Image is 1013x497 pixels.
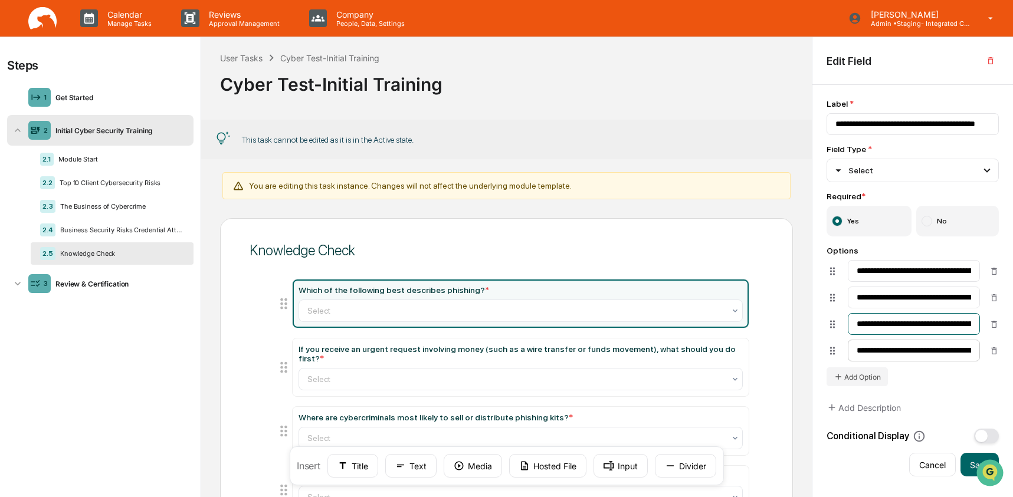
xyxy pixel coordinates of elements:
[250,242,764,259] div: Knowledge Check
[98,19,158,28] p: Manage Tasks
[40,223,55,236] div: 2.4
[327,19,411,28] p: People, Data, Settings
[12,90,33,111] img: 1746055101610-c473b297-6a78-478c-a979-82029cc54cd1
[293,338,749,396] div: If you receive an urgent request involving money (such as a wire transfer or funds movement), wha...
[827,55,871,67] h2: Edit Field
[44,93,47,101] div: 1
[12,150,21,159] div: 🖐️
[40,200,55,213] div: 2.3
[293,407,749,455] div: Where are cybercriminals most likely to sell or distribute phishing kits?*Select
[40,153,54,166] div: 2.1
[51,279,189,288] div: Review & Certification
[960,453,999,476] button: Save
[40,176,55,189] div: 2.2
[827,192,999,201] div: Required
[199,9,286,19] p: Reviews
[55,179,184,187] div: Top 10 Client Cybersecurity Risks
[24,171,74,183] span: Data Lookup
[293,279,749,328] div: Which of the following best describes phishing?*Select
[97,149,146,160] span: Attestations
[216,131,230,146] img: Tip
[7,58,38,73] div: Steps
[43,279,48,288] div: 3
[280,53,379,63] div: Cyber Test-Initial Training
[861,19,971,28] p: Admin • Staging- Integrated Compliance Advisors
[7,144,81,165] a: 🖐️Preclearance
[7,166,79,187] a: 🔎Data Lookup
[51,126,189,135] div: Initial Cyber Security Training
[509,454,586,478] button: Hosted File
[827,396,901,419] button: Add Description
[827,246,999,255] div: Options
[827,367,888,386] button: Add Option
[832,164,873,177] div: Select
[40,90,194,102] div: Start new chat
[55,202,184,210] div: The Business of Cybercrime
[201,94,215,108] button: Start new chat
[385,454,437,478] button: Text
[327,9,411,19] p: Company
[28,7,57,30] img: logo
[40,247,55,260] div: 2.5
[975,458,1007,490] iframe: Open customer support
[222,172,791,199] div: You are editing this task instance. Changes will not affect the underlying module template.
[83,199,143,209] a: Powered byPylon
[909,453,956,476] button: Cancel
[299,285,489,295] div: Which of the following best describes phishing?
[24,149,76,160] span: Preclearance
[117,200,143,209] span: Pylon
[40,102,149,111] div: We're available if you need us!
[594,454,648,478] button: Input
[98,9,158,19] p: Calendar
[44,126,48,134] div: 2
[55,226,184,234] div: Business Security Risks Credential Attacks & Account Takeover Explained
[220,64,793,95] div: Cyber Test-Initial Training
[827,144,999,154] div: Field Type
[655,454,716,478] button: Divider
[299,413,573,422] div: Where are cybercriminals most likely to sell or distribute phishing kits?
[12,25,215,44] p: How can we help?
[86,150,95,159] div: 🗄️
[827,206,912,236] label: Yes
[220,53,263,63] div: User Tasks
[827,99,999,108] div: Label
[55,249,184,258] div: Knowledge Check
[81,144,151,165] a: 🗄️Attestations
[916,206,999,236] label: No
[299,344,743,363] div: If you receive an urgent request involving money (such as a wire transfer or funds movement), wha...
[54,155,184,163] div: Module Start
[12,172,21,182] div: 🔎
[242,135,414,144] div: This task cannot be edited as it is in the Active state.
[289,446,723,485] div: Insert
[861,9,971,19] p: [PERSON_NAME]
[444,454,502,478] button: Media
[199,19,286,28] p: Approval Management
[827,430,926,443] div: Conditional Display
[51,93,189,102] div: Get Started
[327,454,378,478] button: Title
